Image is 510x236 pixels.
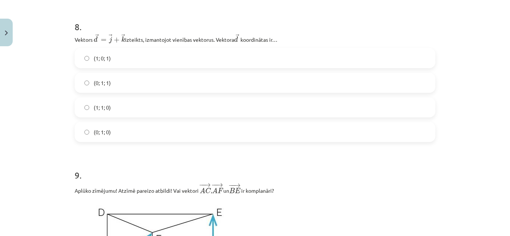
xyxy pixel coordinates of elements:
[211,183,217,187] span: −
[236,34,239,40] span: →
[121,37,125,42] span: k
[214,183,214,187] span: −
[121,34,125,40] span: →
[199,183,205,187] span: −
[233,183,241,187] span: →
[109,37,112,43] span: j
[201,183,202,187] span: −
[75,34,435,44] p: Vektors ﻿﻿ izteikts, izmantojot vienības vektorus. Vektora ﻿ koordinātas ir…
[75,182,435,195] p: Aplūko zīmējumu! Atzīmē pareizo atbildi! Vai vektori ﻿ , un ﻿ ir komplanāri?
[200,188,205,193] span: A
[5,31,8,35] img: icon-close-lesson-0947bae3869378f0d4975bcd49f059093ad1ed9edebbc8119c70593378902aed.svg
[235,188,240,193] span: E
[101,39,106,42] span: =
[114,37,119,43] span: +
[218,188,223,193] span: F
[84,105,89,110] input: (1; 1; 0)
[94,128,111,136] span: (0; 1; 0)
[75,9,435,32] h1: 8 .
[94,54,111,62] span: (1; 0; 1)
[84,81,89,85] input: (0; 1; 1)
[109,34,112,40] span: →
[212,188,218,193] span: A
[94,79,111,87] span: (0; 1; 1)
[205,188,211,193] span: C
[228,183,234,187] span: −
[94,37,97,42] span: d
[216,183,223,187] span: →
[234,37,238,42] span: d
[203,183,211,187] span: →
[84,130,89,135] input: (0; 1; 0)
[84,56,89,61] input: (1; 0; 1)
[75,157,435,180] h1: 9 .
[95,34,99,40] span: →
[94,104,111,111] span: (1; 1; 0)
[229,188,235,193] span: B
